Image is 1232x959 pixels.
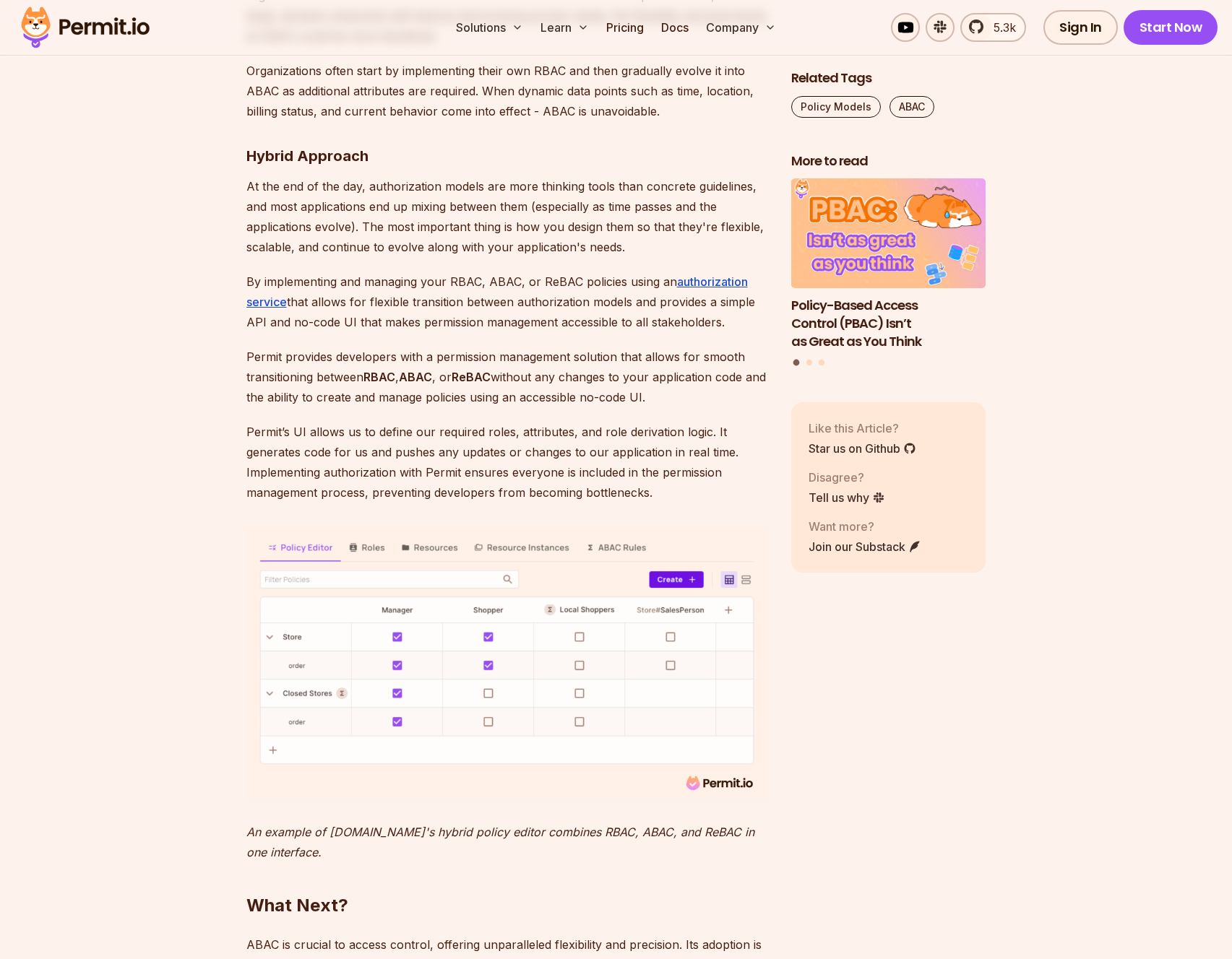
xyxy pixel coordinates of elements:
[791,297,986,350] h3: Policy-Based Access Control (PBAC) Isn’t as Great as You Think
[535,13,595,42] button: Learn
[246,526,768,799] img: policy_editor.png
[791,152,986,170] h2: More to read
[809,489,885,506] a: Tell us why
[791,96,881,118] a: Policy Models
[791,69,986,87] h2: Related Tags
[809,518,921,535] p: Want more?
[791,179,986,351] li: 1 of 3
[809,469,885,486] p: Disagree?
[246,347,768,407] p: Permit provides developers with a permission management solution that allows for smooth transitio...
[985,19,1016,36] span: 5.3k
[791,179,986,368] div: Posts
[363,370,395,384] strong: RBAC
[791,179,986,351] a: Policy-Based Access Control (PBAC) Isn’t as Great as You ThinkPolicy-Based Access Control (PBAC) ...
[246,272,768,332] p: By implementing and managing your RBAC, ABAC, or ReBAC policies using an that allows for flexible...
[14,3,156,52] img: Permit logo
[889,96,934,118] a: ABAC
[791,179,986,289] img: Policy-Based Access Control (PBAC) Isn’t as Great as You Think
[806,360,812,365] button: Go to slide 2
[246,147,369,165] strong: Hybrid Approach
[246,895,348,916] strong: What Next?
[450,13,529,42] button: Solutions
[819,360,824,365] button: Go to slide 3
[960,13,1026,42] a: 5.3k
[793,360,800,366] button: Go to slide 1
[246,825,754,859] em: An example of [DOMAIN_NAME]'s hybrid policy editor combines RBAC, ABAC, and ReBAC in one interface.
[246,422,768,503] p: Permit’s UI allows us to define our required roles, attributes, and role derivation logic. It gen...
[600,13,650,42] a: Pricing
[1124,10,1218,45] a: Start Now
[809,440,916,457] a: Star us on Github
[399,370,432,384] strong: ABAC
[809,538,921,555] a: Join our Substack
[809,420,916,437] p: Like this Article?
[246,176,768,257] p: At the end of the day, authorization models are more thinking tools than concrete guidelines, and...
[246,61,768,121] p: Organizations often start by implementing their own RBAC and then gradually evolve it into ABAC a...
[1043,10,1118,45] a: Sign In
[452,370,491,384] strong: ReBAC
[655,13,694,42] a: Docs
[700,13,782,42] button: Company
